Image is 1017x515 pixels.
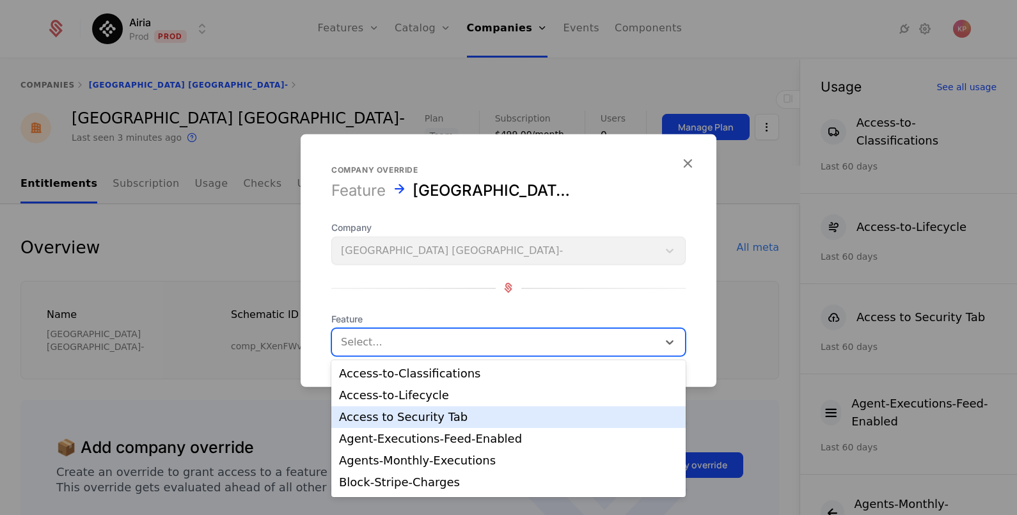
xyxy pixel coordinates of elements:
div: Brunel University London- [413,180,578,200]
div: Agents-Monthly-Executions [339,455,678,466]
span: Company [331,221,686,234]
div: Company override [331,164,686,175]
span: Feature [331,312,686,325]
div: Access-to-Classifications [339,368,678,379]
div: Block-Stripe-Charges [339,477,678,488]
div: Access-to-Lifecycle [339,390,678,401]
div: Feature [331,180,386,200]
div: Access to Security Tab [339,411,678,423]
div: Agent-Executions-Feed-Enabled [339,433,678,445]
